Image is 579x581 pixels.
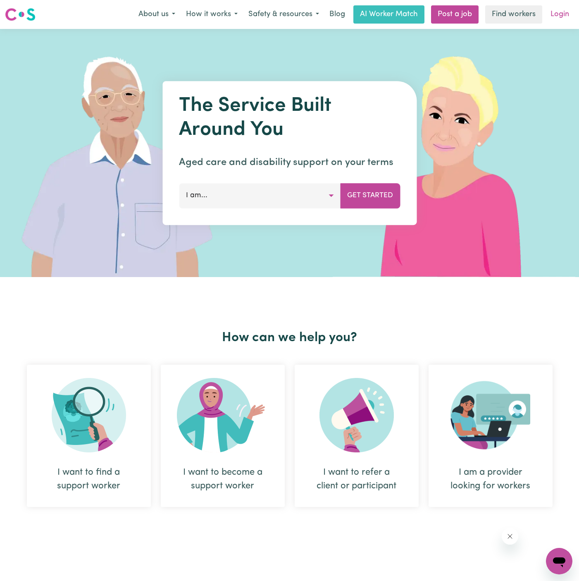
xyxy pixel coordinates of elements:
[546,548,572,574] iframe: Button to launch messaging window
[161,365,285,507] div: I want to become a support worker
[546,5,574,24] a: Login
[319,378,394,452] img: Refer
[5,5,36,24] a: Careseekers logo
[5,7,36,22] img: Careseekers logo
[47,466,131,493] div: I want to find a support worker
[324,5,350,24] a: Blog
[177,378,269,452] img: Become Worker
[353,5,424,24] a: AI Worker Match
[448,466,533,493] div: I am a provider looking for workers
[179,94,400,142] h1: The Service Built Around You
[243,6,324,23] button: Safety & resources
[502,528,518,545] iframe: Close message
[295,365,419,507] div: I want to refer a client or participant
[22,330,558,346] h2: How can we help you?
[179,183,341,208] button: I am...
[485,5,542,24] a: Find workers
[431,5,479,24] a: Post a job
[340,183,400,208] button: Get Started
[179,155,400,170] p: Aged care and disability support on your terms
[27,365,151,507] div: I want to find a support worker
[181,6,243,23] button: How it works
[181,466,265,493] div: I want to become a support worker
[450,378,531,452] img: Provider
[5,6,50,12] span: Need any help?
[315,466,399,493] div: I want to refer a client or participant
[133,6,181,23] button: About us
[52,378,126,452] img: Search
[429,365,553,507] div: I am a provider looking for workers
